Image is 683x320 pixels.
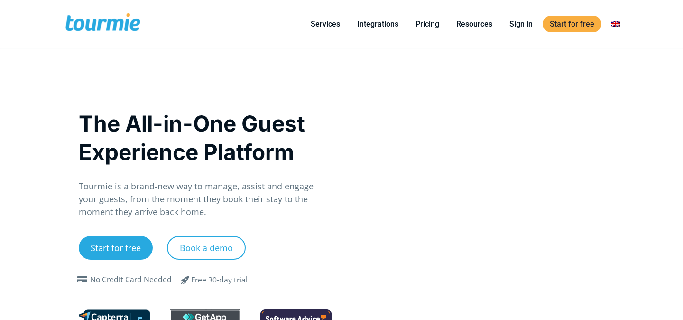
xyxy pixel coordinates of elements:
[174,274,197,285] span: 
[75,276,90,283] span: 
[502,18,540,30] a: Sign in
[79,180,332,218] p: Tourmie is a brand-new way to manage, assist and engage your guests, from the moment they book th...
[408,18,446,30] a: Pricing
[304,18,347,30] a: Services
[79,109,332,166] h1: The All-in-One Guest Experience Platform
[543,16,601,32] a: Start for free
[449,18,499,30] a: Resources
[350,18,406,30] a: Integrations
[167,236,246,260] a: Book a demo
[90,274,172,285] div: No Credit Card Needed
[191,274,248,286] div: Free 30-day trial
[79,236,153,260] a: Start for free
